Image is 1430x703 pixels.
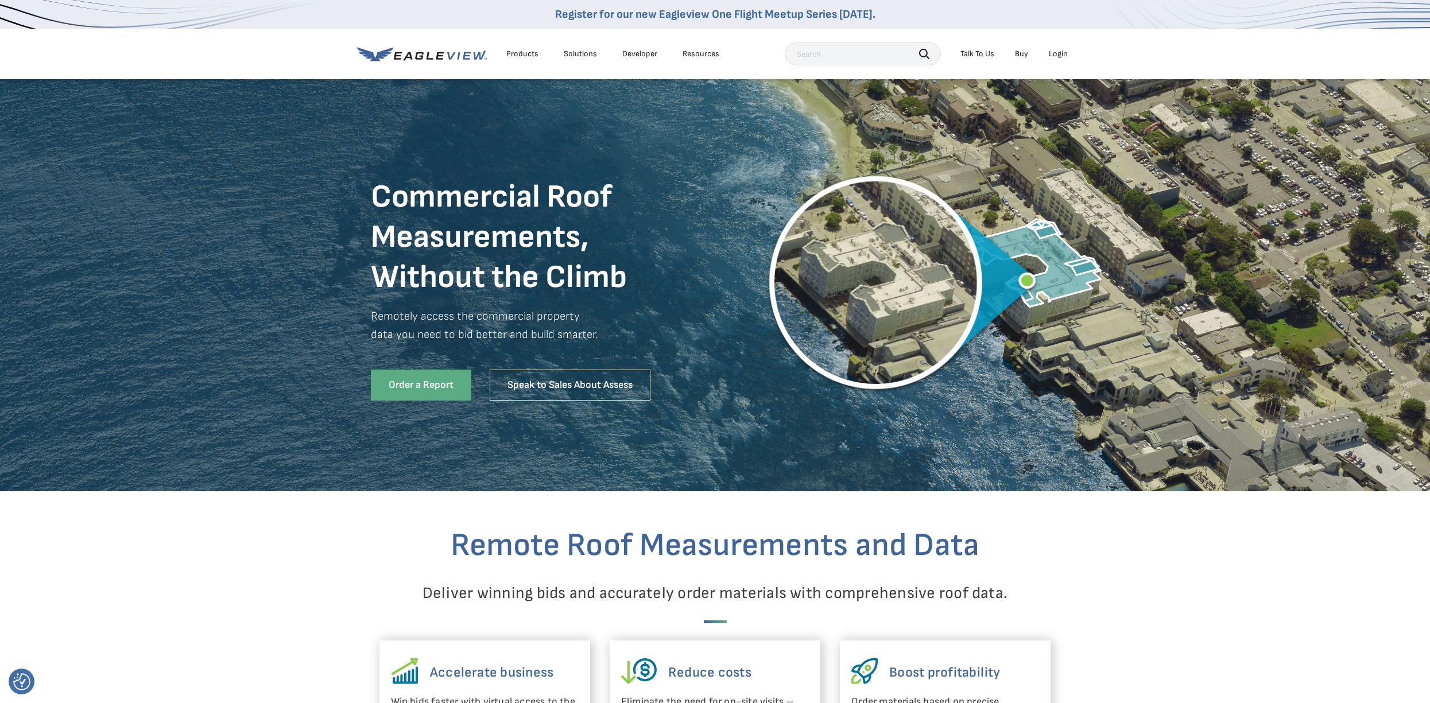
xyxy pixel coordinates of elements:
[1015,49,1028,59] a: Buy
[785,42,941,65] input: Search
[889,658,1001,687] h5: Boost profitability
[490,370,650,401] a: Speak to Sales About Assess
[371,177,715,298] h1: Commercial Roof Measurements, Without the Climb
[960,49,994,59] div: Talk To Us
[564,49,597,59] div: Solutions
[430,658,554,687] h5: Accelerate business
[622,49,657,59] a: Developer
[13,673,30,690] img: Revisit consent button
[379,583,1051,603] h4: Deliver winning bids and accurately order materials with comprehensive roof data.
[371,307,715,361] p: Remotely access the commercial property data you need to bid better and build smarter.
[506,49,538,59] div: Products
[379,526,1051,566] h2: Remote Roof Measurements and Data
[683,49,719,59] div: Resources
[1049,49,1068,59] div: Login
[371,370,471,401] a: Order a Report
[13,673,30,690] button: Consent Preferences
[555,7,875,21] a: Register for our new Eagleview One Flight Meetup Series [DATE].
[668,658,751,687] h5: Reduce costs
